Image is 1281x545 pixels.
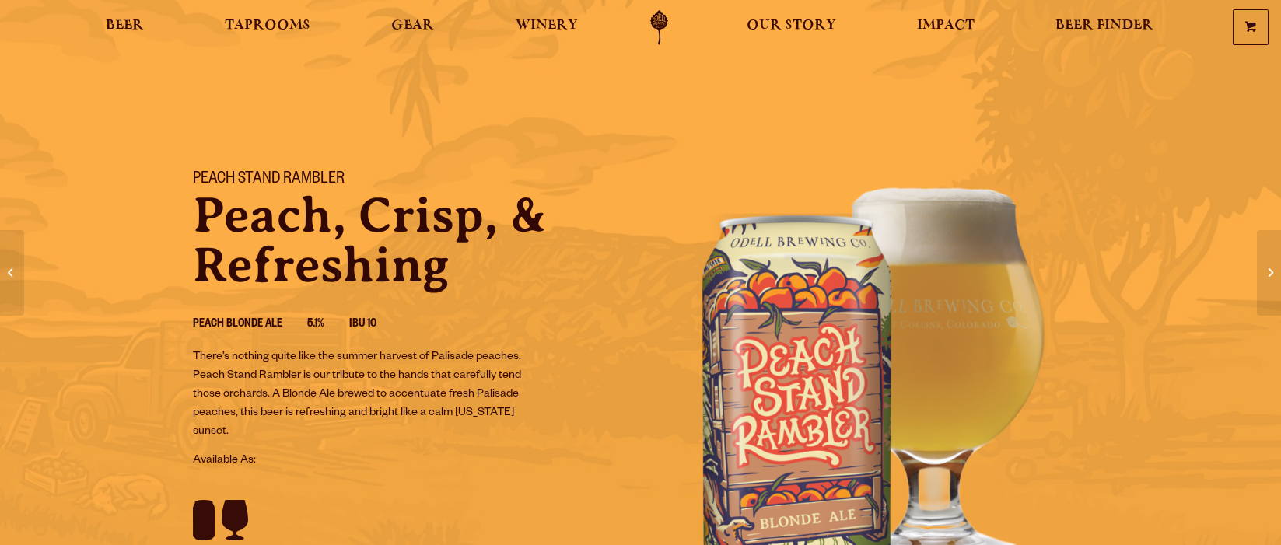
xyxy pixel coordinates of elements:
[630,10,688,45] a: Odell Home
[307,315,349,335] li: 5.1%
[193,190,622,290] p: Peach, Crisp, & Refreshing
[747,19,836,32] span: Our Story
[917,19,975,32] span: Impact
[907,10,985,45] a: Impact
[1055,19,1153,32] span: Beer Finder
[349,315,401,335] li: IBU 10
[193,315,307,335] li: Peach Blonde Ale
[516,19,578,32] span: Winery
[506,10,588,45] a: Winery
[193,452,622,470] p: Available As:
[1045,10,1164,45] a: Beer Finder
[737,10,846,45] a: Our Story
[106,19,144,32] span: Beer
[225,19,310,32] span: Taprooms
[391,19,434,32] span: Gear
[193,170,622,190] h1: Peach Stand Rambler
[381,10,444,45] a: Gear
[215,10,320,45] a: Taprooms
[193,348,537,442] p: There’s nothing quite like the summer harvest of Palisade peaches. Peach Stand Rambler is our tri...
[96,10,154,45] a: Beer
